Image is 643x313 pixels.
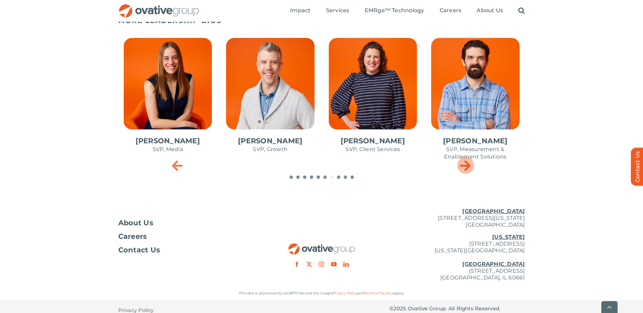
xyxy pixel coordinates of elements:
span: Go to slide 1 [289,175,293,179]
p: [STREET_ADDRESS] [US_STATE][GEOGRAPHIC_DATA] [STREET_ADDRESS] [GEOGRAPHIC_DATA], IL 60661 [389,234,525,281]
u: [GEOGRAPHIC_DATA] [462,261,525,267]
div: 8 / 10 [221,33,320,165]
a: About Us [477,7,503,15]
span: About Us [118,220,154,226]
span: Go to slide 2 [296,175,300,179]
a: youtube [331,262,337,267]
a: About Us [118,220,254,226]
span: Go to slide 5 [317,175,320,179]
span: EMRge™ Technology [365,7,424,14]
u: [GEOGRAPHIC_DATA] [462,208,525,214]
p: [STREET_ADDRESS][US_STATE] [GEOGRAPHIC_DATA] [389,208,525,228]
a: Careers [440,7,462,15]
span: Go to slide 7 [330,175,334,179]
span: Go to slide 10 [350,175,354,179]
a: instagram [319,262,324,267]
span: Go to slide 6 [323,175,327,179]
span: Careers [118,233,147,240]
p: © Ovative Group. All Rights Reserved. [389,305,525,312]
span: Impact [290,7,310,14]
a: Search [518,7,525,15]
span: Careers [440,7,462,14]
div: 10 / 10 [426,33,525,173]
span: Go to slide 8 [337,175,340,179]
a: Privacy Policy [333,291,357,295]
a: Contact Us [118,247,254,253]
a: Terms of Service [364,291,394,295]
a: OG_Full_horizontal_RGB [118,3,200,10]
a: OG_Full_horizontal_RGB [288,243,356,249]
span: About Us [477,7,503,14]
span: Go to slide 9 [344,175,347,179]
a: linkedin [343,262,349,267]
div: 9 / 10 [323,33,423,165]
a: EMRge™ Technology [365,7,424,15]
a: Services [326,7,349,15]
a: twitter [306,262,312,267]
span: Services [326,7,349,14]
span: Contact Us [118,247,160,253]
span: Go to slide 4 [310,175,313,179]
div: Next slide [457,157,474,174]
a: Careers [118,233,254,240]
a: Impact [290,7,310,15]
div: Previous slide [169,157,186,174]
span: 2025 [394,305,406,312]
p: This site is protected by reCAPTCHA and the Google and apply. [118,290,525,297]
a: facebook [294,262,300,267]
div: 7 / 10 [118,33,218,165]
u: [US_STATE] [492,234,525,240]
nav: Footer Menu [118,220,254,253]
span: Go to slide 3 [303,175,306,179]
